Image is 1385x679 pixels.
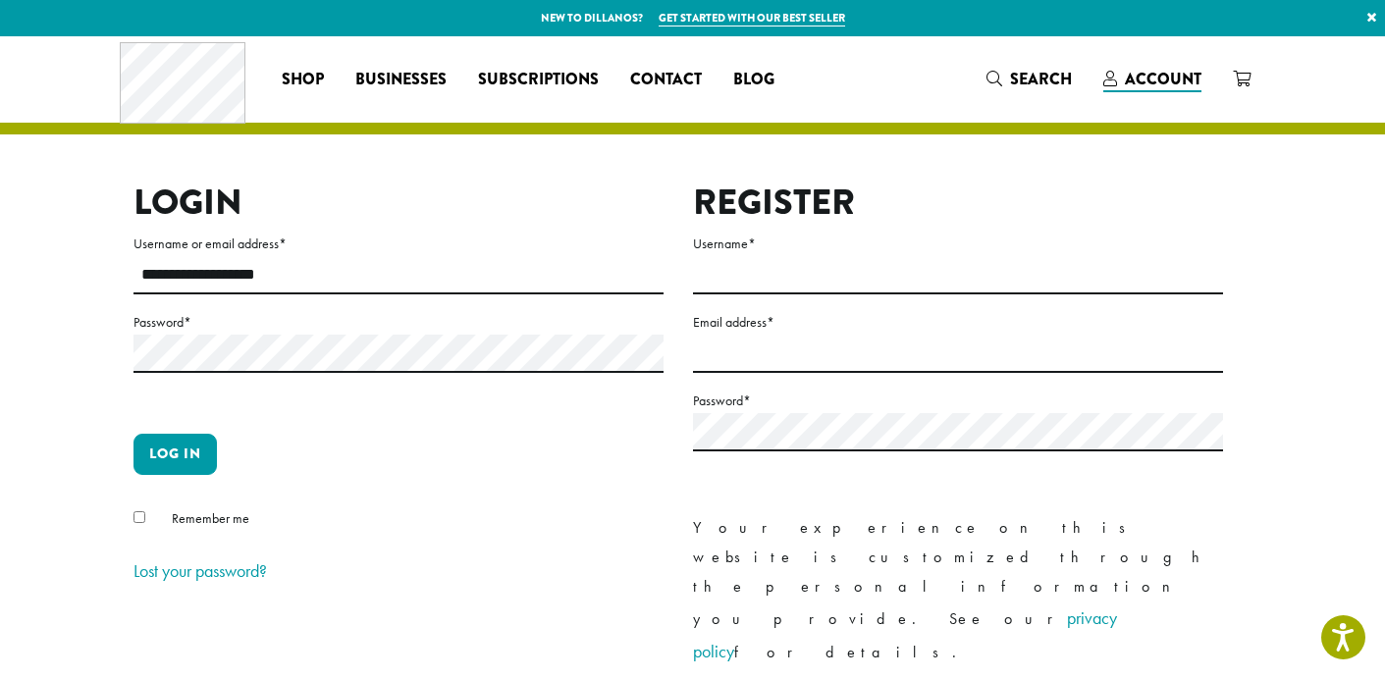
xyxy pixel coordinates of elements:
[693,606,1117,662] a: privacy policy
[1125,68,1201,90] span: Account
[282,68,324,92] span: Shop
[133,559,267,582] a: Lost your password?
[693,232,1223,256] label: Username
[693,310,1223,335] label: Email address
[478,68,599,92] span: Subscriptions
[133,434,217,475] button: Log in
[733,68,774,92] span: Blog
[133,310,664,335] label: Password
[659,10,845,26] a: Get started with our best seller
[693,389,1223,413] label: Password
[693,182,1223,224] h2: Register
[630,68,702,92] span: Contact
[172,509,249,527] span: Remember me
[133,182,664,224] h2: Login
[693,513,1223,668] p: Your experience on this website is customized through the personal information you provide. See o...
[266,64,340,95] a: Shop
[355,68,447,92] span: Businesses
[971,63,1088,95] a: Search
[133,232,664,256] label: Username or email address
[1010,68,1072,90] span: Search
